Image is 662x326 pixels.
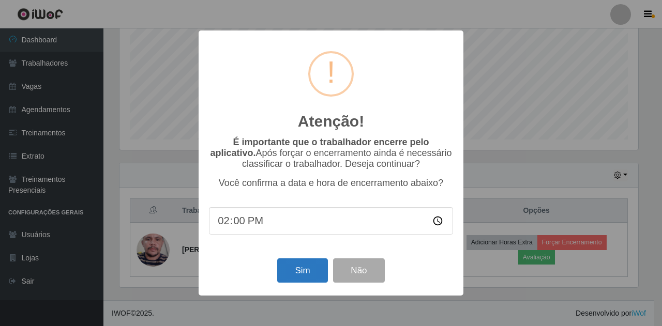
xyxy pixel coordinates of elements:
p: Após forçar o encerramento ainda é necessário classificar o trabalhador. Deseja continuar? [209,137,453,169]
button: Sim [277,258,327,283]
button: Não [333,258,384,283]
p: Você confirma a data e hora de encerramento abaixo? [209,178,453,189]
h2: Atenção! [298,112,364,131]
b: É importante que o trabalhador encerre pelo aplicativo. [210,137,429,158]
